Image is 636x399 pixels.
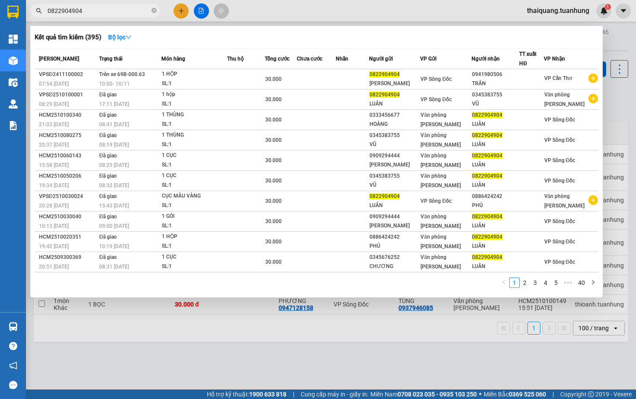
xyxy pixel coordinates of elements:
[588,278,598,288] button: right
[39,101,69,107] span: 08:29 [DATE]
[369,253,420,262] div: 0345676252
[499,278,509,288] button: left
[591,280,596,285] span: right
[99,142,129,148] span: 08:19 [DATE]
[472,214,502,220] span: 0822904904
[99,243,129,249] span: 10:19 [DATE]
[544,56,565,62] span: VP Nhận
[39,131,96,140] div: HCM2510080275
[421,96,452,102] span: VP Sông Đốc
[544,259,575,265] span: VP Sông Đốc
[265,56,289,62] span: Tổng cước
[501,280,507,285] span: left
[99,81,130,87] span: 10:00 - 10/11
[99,254,117,260] span: Đã giao
[39,203,69,209] span: 20:28 [DATE]
[472,234,502,240] span: 0822904904
[39,70,96,79] div: VPSĐ2411100002
[472,140,519,149] div: LUÂN
[39,212,96,221] div: HCM2510030040
[544,218,575,224] span: VP Sông Đốc
[421,173,461,188] span: Văn phòng [PERSON_NAME]
[544,117,575,123] span: VP Sông Đốc
[162,201,227,211] div: SL: 1
[472,99,519,109] div: VŨ
[421,254,461,270] span: Văn phòng [PERSON_NAME]
[369,242,420,251] div: PHÚ
[472,120,519,129] div: LUÂN
[369,111,420,120] div: 0333456677
[39,121,69,128] span: 21:03 [DATE]
[336,56,348,62] span: Nhãn
[265,96,282,102] span: 30.000
[520,278,530,288] li: 2
[99,132,117,138] span: Đã giao
[162,181,227,190] div: SL: 1
[544,92,585,107] span: Văn phòng [PERSON_NAME]
[39,243,69,249] span: 19:42 [DATE]
[472,112,502,118] span: 0822904904
[99,203,129,209] span: 15:43 [DATE]
[510,278,519,287] a: 1
[575,278,588,287] a: 40
[472,153,502,159] span: 0822904904
[36,8,42,14] span: search
[421,198,452,204] span: VP Sông Đốc
[99,153,117,159] span: Đã giao
[39,233,96,242] div: HCM2510020351
[101,30,138,44] button: Bộ lọcdown
[472,90,519,99] div: 0345383755
[265,157,282,163] span: 30.000
[544,239,575,245] span: VP Sông Đốc
[369,151,420,160] div: 0909294444
[369,201,420,210] div: LUÂN
[99,193,117,199] span: Đã giao
[99,234,117,240] span: Đã giao
[39,162,69,168] span: 15:58 [DATE]
[39,142,69,148] span: 20:37 [DATE]
[472,221,519,230] div: LUÂN
[472,201,519,210] div: PHÚ
[369,262,420,271] div: CHƯƠNG
[162,120,227,129] div: SL: 1
[472,173,502,179] span: 0822904904
[162,232,227,242] div: 1 HỘP
[561,278,575,288] li: Next 5 Pages
[544,178,575,184] span: VP Sông Đốc
[265,76,282,82] span: 30.000
[39,223,69,229] span: 10:13 [DATE]
[7,6,19,19] img: logo-vxr
[9,381,17,389] span: message
[588,94,598,103] span: plus-circle
[472,79,519,88] div: TRÂN
[544,137,575,143] span: VP Sông Đốc
[99,162,129,168] span: 08:25 [DATE]
[162,262,227,271] div: SL: 1
[472,132,502,138] span: 0822904904
[369,233,420,242] div: 0886424242
[540,278,551,288] li: 4
[39,172,96,181] div: HCM2510050206
[39,151,96,160] div: HCM2510060143
[472,262,519,271] div: LUÂN
[499,278,509,288] li: Previous Page
[35,33,101,42] h3: Kết quả tìm kiếm ( 395 )
[530,278,540,287] a: 3
[151,8,157,13] span: close-circle
[575,278,588,288] li: 40
[162,90,227,99] div: 1 hộp
[265,137,282,143] span: 30.000
[162,151,227,160] div: 1 CỤC
[39,192,96,201] div: VPSĐ2510030024
[369,212,420,221] div: 0909294444
[472,254,502,260] span: 0822904904
[472,192,519,201] div: 0886424242
[369,172,420,181] div: 0345383755
[551,278,561,287] a: 5
[162,79,227,89] div: SL: 1
[99,264,129,270] span: 08:31 [DATE]
[99,214,117,220] span: Đã giao
[369,120,420,129] div: HOÀNG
